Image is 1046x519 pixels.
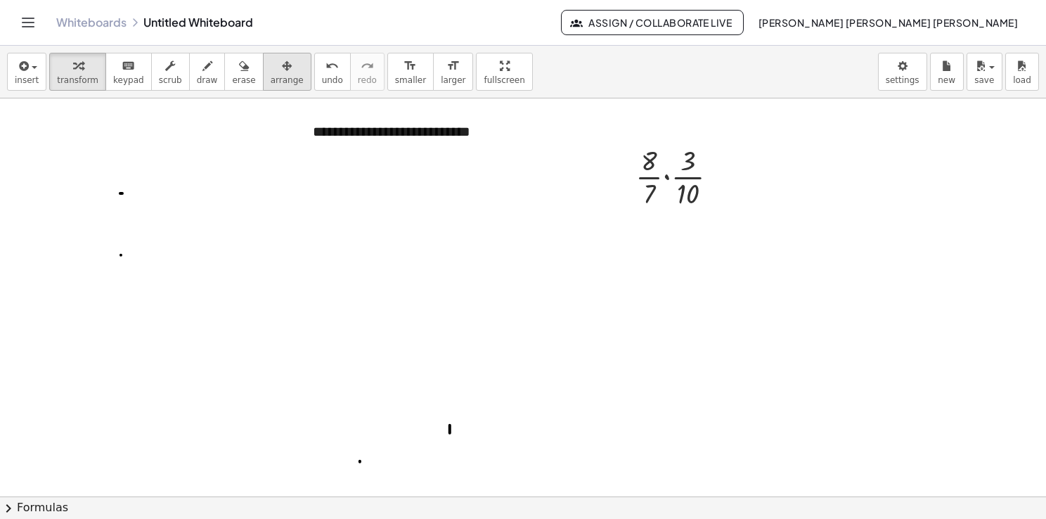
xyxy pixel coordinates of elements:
button: erase [224,53,263,91]
span: keypad [113,75,144,85]
span: scrub [159,75,182,85]
span: settings [886,75,919,85]
i: keyboard [122,58,135,75]
span: load [1013,75,1031,85]
button: draw [189,53,226,91]
button: Toggle navigation [17,11,39,34]
button: undoundo [314,53,351,91]
span: transform [57,75,98,85]
i: format_size [446,58,460,75]
span: arrange [271,75,304,85]
span: undo [322,75,343,85]
span: redo [358,75,377,85]
i: undo [325,58,339,75]
span: [PERSON_NAME] [PERSON_NAME] [PERSON_NAME] [758,16,1018,29]
span: fullscreen [484,75,524,85]
span: new [938,75,955,85]
button: new [930,53,964,91]
button: insert [7,53,46,91]
button: save [967,53,1002,91]
button: redoredo [350,53,385,91]
button: load [1005,53,1039,91]
button: transform [49,53,106,91]
button: settings [878,53,927,91]
span: larger [441,75,465,85]
button: scrub [151,53,190,91]
span: smaller [395,75,426,85]
span: Assign / Collaborate Live [573,16,732,29]
button: format_sizesmaller [387,53,434,91]
span: erase [232,75,255,85]
span: save [974,75,994,85]
button: arrange [263,53,311,91]
button: [PERSON_NAME] [PERSON_NAME] [PERSON_NAME] [747,10,1029,35]
span: insert [15,75,39,85]
i: format_size [403,58,417,75]
button: Assign / Collaborate Live [561,10,744,35]
button: fullscreen [476,53,532,91]
span: draw [197,75,218,85]
button: format_sizelarger [433,53,473,91]
i: redo [361,58,374,75]
a: Whiteboards [56,15,127,30]
button: keyboardkeypad [105,53,152,91]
